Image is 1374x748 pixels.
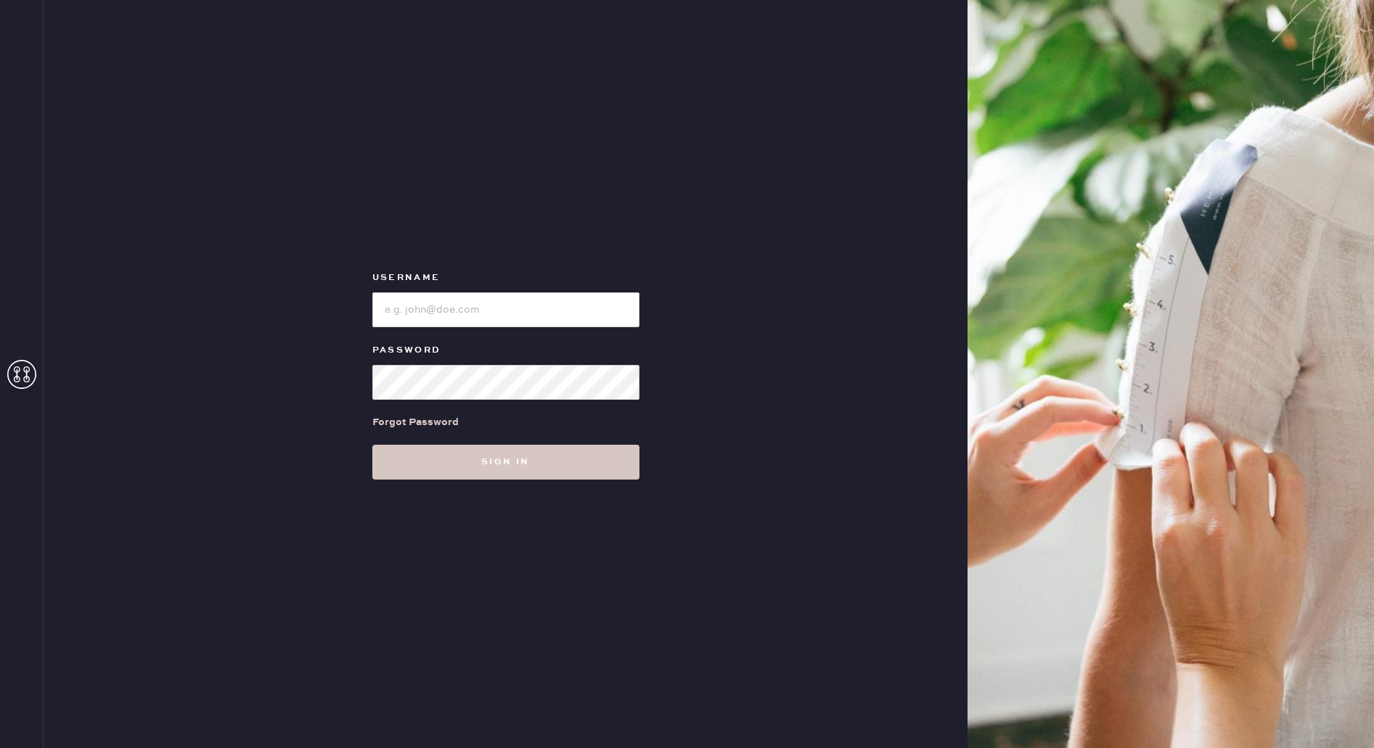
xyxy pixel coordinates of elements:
label: Username [372,269,639,287]
button: Sign in [372,445,639,480]
label: Password [372,342,639,359]
div: Forgot Password [372,414,459,430]
a: Forgot Password [372,400,459,445]
input: e.g. john@doe.com [372,292,639,327]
